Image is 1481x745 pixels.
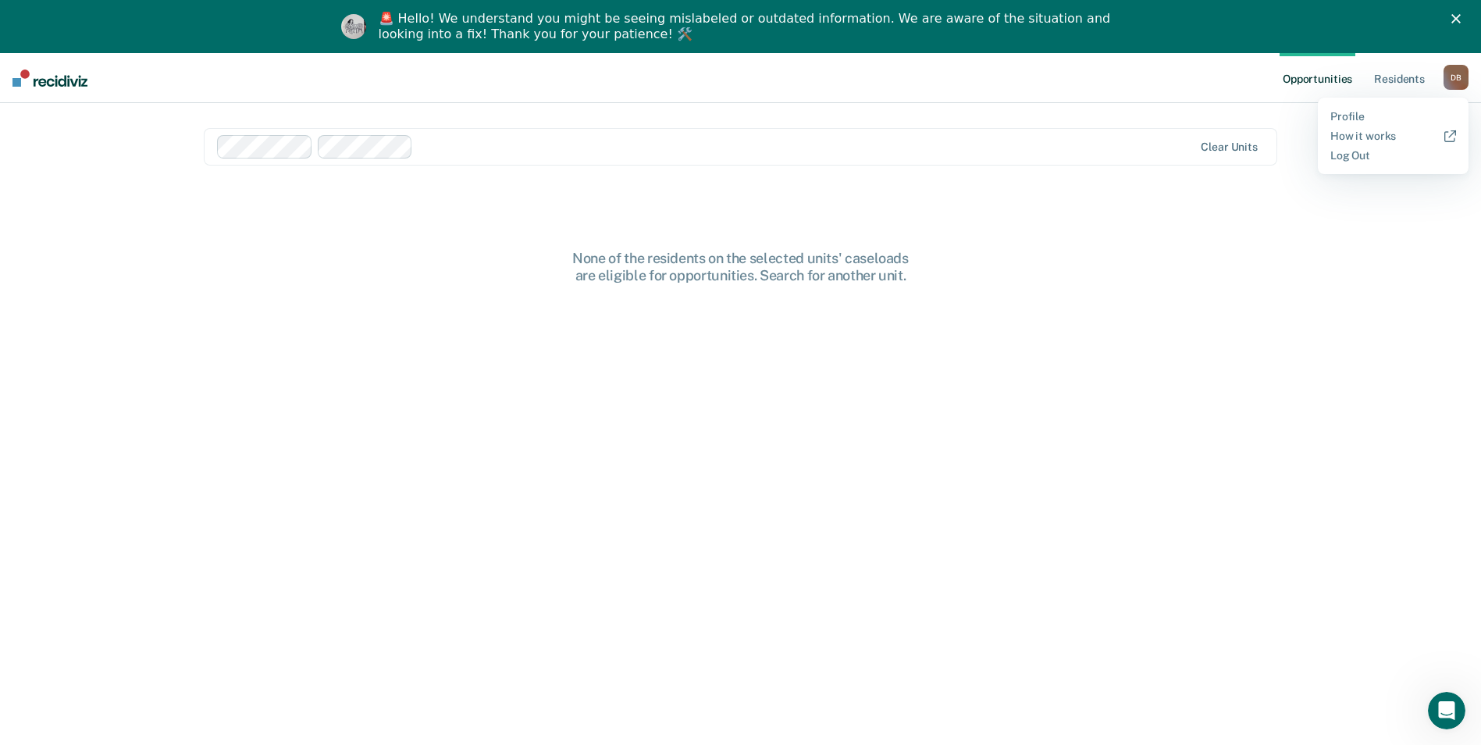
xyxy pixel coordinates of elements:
div: Clear units [1201,141,1258,154]
img: Recidiviz [12,70,87,87]
div: 🚨 Hello! We understand you might be seeing mislabeled or outdated information. We are aware of th... [379,11,1116,42]
iframe: Intercom live chat [1428,692,1465,729]
a: Log Out [1330,149,1456,162]
div: None of the residents on the selected units' caseloads are eligible for opportunities. Search for... [491,250,991,283]
div: Close [1451,14,1467,23]
div: D B [1444,65,1469,90]
button: DB [1444,65,1469,90]
img: Profile image for Kim [341,14,366,39]
a: Residents [1371,53,1428,103]
a: Profile [1330,110,1456,123]
a: Opportunities [1280,53,1355,103]
a: How it works [1330,130,1456,143]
